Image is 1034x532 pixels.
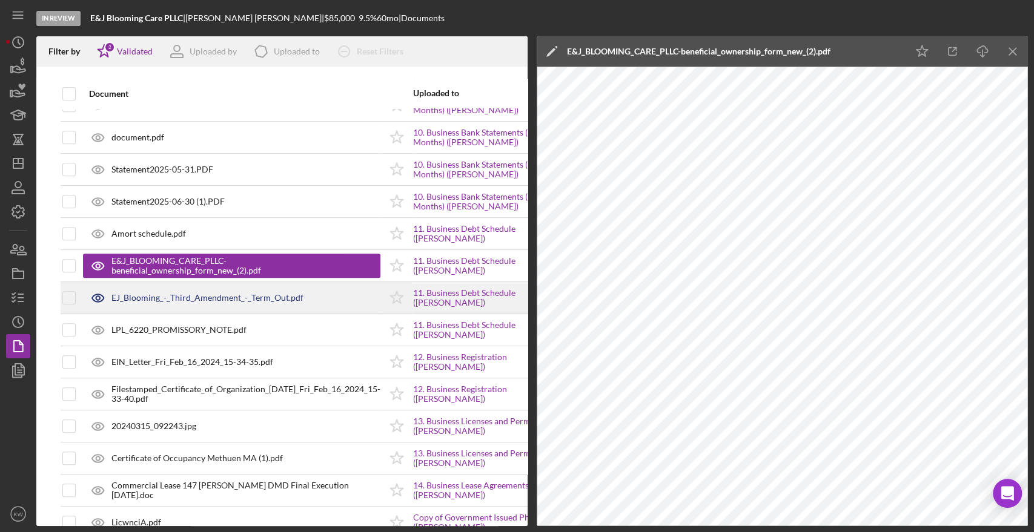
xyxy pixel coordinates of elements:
[413,320,565,340] a: 11. Business Debt Schedule ([PERSON_NAME])
[111,517,161,527] div: LicwnciA.pdf
[413,448,565,468] a: 13. Business Licenses and Permits ([PERSON_NAME])
[377,13,399,23] div: 60 mo
[104,42,115,53] div: 2
[413,88,489,98] div: Uploaded to
[567,47,830,56] div: E&J_BLOOMING_CARE_PLLC-beneficial_ownership_form_new_(2).pdf
[111,165,213,174] div: Statement2025-05-31.PDF
[329,39,416,64] button: Reset Filters
[324,13,355,23] span: $85,000
[111,133,164,142] div: document.pdf
[359,13,377,23] div: 9.5 %
[48,47,89,56] div: Filter by
[413,416,565,436] a: 13. Business Licenses and Permits ([PERSON_NAME])
[413,192,565,211] a: 10. Business Bank Statements (Last 3 Months) ([PERSON_NAME])
[111,325,247,335] div: LPL_6220_PROMISSORY_NOTE.pdf
[413,384,565,404] a: 12. Business Registration ([PERSON_NAME])
[111,481,380,500] div: Commercial Lease 147 [PERSON_NAME] DMD Final Execution [DATE].doc
[413,513,565,532] a: Copy of Government Issued Photo ID ([PERSON_NAME])
[13,511,23,517] text: KW
[413,288,565,307] a: 11. Business Debt Schedule ([PERSON_NAME])
[111,229,186,238] div: Amort schedule.pdf
[413,352,565,372] a: 12. Business Registration ([PERSON_NAME])
[274,47,320,56] div: Uploaded to
[111,357,273,367] div: EIN_Letter_Fri_Feb_16_2024_15-34-35.pdf
[111,421,196,431] div: 20240315_092243.jpg
[36,11,81,26] div: In Review
[90,13,183,23] b: E&J Blooming Care PLLC
[413,481,565,500] a: 14. Business Lease Agreements ([PERSON_NAME])
[357,39,403,64] div: Reset Filters
[117,47,153,56] div: Validated
[89,89,380,99] div: Document
[90,13,185,23] div: |
[413,160,565,179] a: 10. Business Bank Statements (Last 3 Months) ([PERSON_NAME])
[413,224,565,243] a: 11. Business Debt Schedule ([PERSON_NAME])
[399,13,445,23] div: | Documents
[413,128,565,147] a: 10. Business Bank Statements (Last 3 Months) ([PERSON_NAME])
[190,47,237,56] div: Uploaded by
[111,197,225,206] div: Statement2025-06-30 (1).PDF
[111,256,368,275] div: E&J_BLOOMING_CARE_PLLC-beneficial_ownership_form_new_(2).pdf
[413,256,565,275] a: 11. Business Debt Schedule ([PERSON_NAME])
[185,13,324,23] div: [PERSON_NAME] [PERSON_NAME] |
[111,384,380,404] div: Filestamped_Certificate_of_Organization_[DATE]_Fri_Feb_16_2024_15-33-40.pdf
[993,479,1022,508] div: Open Intercom Messenger
[111,293,303,303] div: EJ_Blooming_-_Third_Amendment_-_Term_Out.pdf
[111,453,283,463] div: Certificate of Occupancy Methuen MA (1).pdf
[6,502,30,526] button: KW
